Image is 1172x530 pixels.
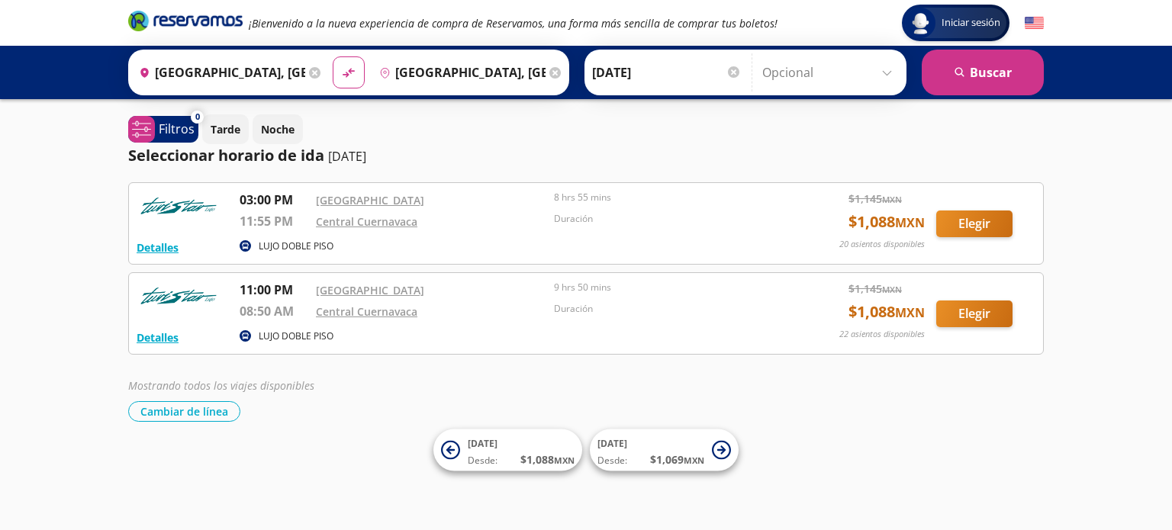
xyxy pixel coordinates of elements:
[316,283,424,297] a: [GEOGRAPHIC_DATA]
[590,429,739,471] button: [DATE]Desde:$1,069MXN
[554,281,784,294] p: 9 hrs 50 mins
[240,281,308,299] p: 11:00 PM
[253,114,303,144] button: Noche
[261,121,295,137] p: Noche
[316,214,417,229] a: Central Cuernavaca
[468,454,497,467] span: Desde:
[592,53,742,92] input: Elegir Fecha
[848,210,925,233] span: $ 1,088
[762,53,899,92] input: Opcional
[137,281,221,311] img: RESERVAMOS
[650,451,704,467] span: $ 1,069
[328,147,366,165] p: [DATE]
[259,329,333,343] p: LUJO DOBLE PISO
[839,328,925,341] p: 22 asientos disponibles
[895,214,925,231] small: MXN
[240,302,308,320] p: 08:50 AM
[240,212,308,230] p: 11:55 PM
[128,401,240,422] button: Cambiar de línea
[202,114,249,144] button: Tarde
[895,304,925,321] small: MXN
[211,121,240,137] p: Tarde
[922,50,1044,95] button: Buscar
[316,193,424,207] a: [GEOGRAPHIC_DATA]
[259,239,333,253] p: LUJO DOBLE PISO
[128,9,243,37] a: Brand Logo
[554,455,575,466] small: MXN
[137,191,221,221] img: RESERVAMOS
[128,144,324,167] p: Seleccionar horario de ida
[373,53,546,92] input: Buscar Destino
[936,300,1013,327] button: Elegir
[128,116,198,143] button: 0Filtros
[159,120,195,138] p: Filtros
[554,212,784,226] p: Duración
[1025,14,1044,33] button: English
[468,437,497,450] span: [DATE]
[433,429,582,471] button: [DATE]Desde:$1,088MXN
[137,239,179,255] button: Detalles
[137,329,179,345] button: Detalles
[128,9,243,32] i: Brand Logo
[240,191,308,209] p: 03:00 PM
[848,191,902,207] span: $ 1,145
[684,455,704,466] small: MXN
[520,451,575,467] span: $ 1,088
[195,111,200,124] span: 0
[554,191,784,204] p: 8 hrs 55 mins
[128,378,314,393] em: Mostrando todos los viajes disponibles
[554,302,784,316] p: Duración
[597,454,627,467] span: Desde:
[316,304,417,319] a: Central Cuernavaca
[249,16,778,31] em: ¡Bienvenido a la nueva experiencia de compra de Reservamos, una forma más sencilla de comprar tus...
[848,281,902,297] span: $ 1,145
[848,300,925,323] span: $ 1,088
[936,210,1013,237] button: Elegir
[882,284,902,295] small: MXN
[133,53,305,92] input: Buscar Origen
[597,437,627,450] span: [DATE]
[839,238,925,251] p: 20 asientos disponibles
[882,194,902,205] small: MXN
[935,15,1006,31] span: Iniciar sesión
